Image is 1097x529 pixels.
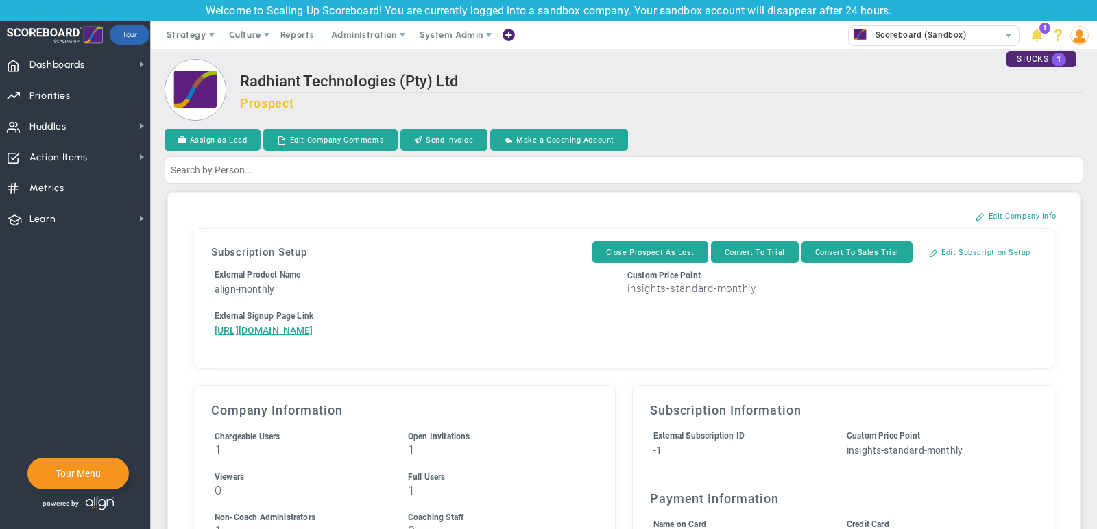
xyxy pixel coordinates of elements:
[1006,51,1076,67] div: STUCKS
[592,241,708,263] button: Close Prospect As Lost
[29,82,71,110] span: Priorities
[27,493,173,514] div: Powered by Align
[408,443,576,456] h3: 1
[653,430,821,443] div: External Subscription ID
[653,445,662,456] span: -1
[167,29,206,40] span: Strategy
[999,26,1019,45] span: select
[420,29,483,40] span: System Admin
[801,241,913,263] button: Convert To Sales Trial
[29,51,85,79] span: Dashboards
[29,112,67,141] span: Huddles
[408,484,576,497] h3: 1
[852,26,869,43] img: 33484.Company.photo
[1070,26,1089,45] img: 193898.Person.photo
[215,484,383,497] h3: 0
[962,205,1070,227] button: Edit Company Info
[240,73,1083,93] h2: Radhiant Technologies (Pty) Ltd
[29,143,88,172] span: Action Items
[408,513,463,522] span: Coaching Staff
[711,241,799,263] button: Convert To Trial
[215,310,620,323] div: External Signup Page Link
[215,443,383,456] h3: 1
[1039,23,1050,34] span: 1
[331,29,396,40] span: Administration
[915,241,1044,263] button: Edit Subscription Setup
[165,156,1083,184] input: Search by Person...
[274,21,322,49] span: Reports
[847,445,963,456] span: insights-standard-monthly
[215,432,280,441] span: Chargeable Users
[490,129,628,151] button: Make a Coaching Account
[165,59,226,121] img: Loading...
[29,174,64,203] span: Metrics
[165,129,261,151] button: Assign as Lead
[51,467,105,480] button: Tour Menu
[869,26,967,44] span: Scoreboard (Sandbox)
[1048,21,1069,49] li: Help & Frequently Asked Questions (FAQ)
[29,205,56,234] span: Learn
[215,513,315,522] span: Non-Coach Administrators
[240,96,1083,110] h3: Prospect
[847,430,1015,443] div: Custom Price Point
[211,403,598,417] h3: Company Information
[1026,21,1048,49] li: Announcements
[400,129,487,151] button: Send Invoice
[650,491,1037,506] h3: Payment Information
[627,271,701,280] span: Custom Price Point
[408,432,470,441] span: Open Invitations
[1052,53,1066,66] span: 1
[215,284,274,295] span: align-monthly
[215,472,244,482] span: Viewers
[229,29,261,40] span: Culture
[215,325,313,336] a: [URL][DOMAIN_NAME]
[263,129,398,151] button: Edit Company Comments
[408,472,446,482] span: Full Users
[215,430,280,441] label: Includes Users + Open Invitations, excludes Coaching Staff
[215,269,620,282] div: External Product Name
[627,282,1033,295] h3: insights-standard-monthly
[211,246,1037,258] h3: Subscription Setup
[650,403,1037,417] h3: Subscription Information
